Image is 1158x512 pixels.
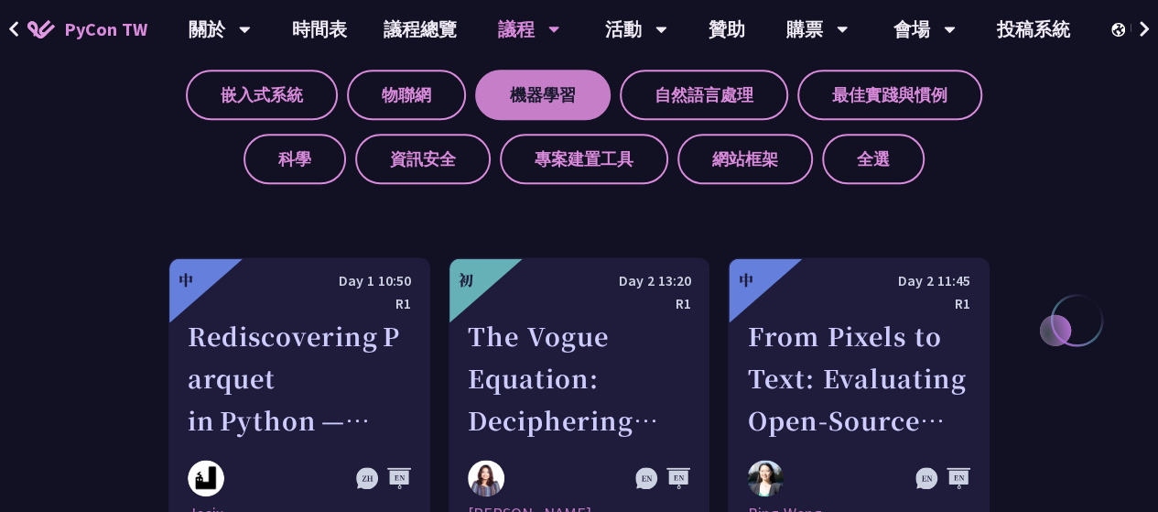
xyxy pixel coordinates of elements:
label: 網站框架 [677,134,813,184]
div: R1 [188,292,411,315]
label: 物聯網 [347,70,466,120]
div: From Pixels to Text: Evaluating Open-Source OCR Models on Japanese Medical Documents [747,315,970,441]
div: R1 [468,292,691,315]
div: Day 2 11:45 [747,269,970,292]
img: Josix [188,460,224,496]
img: Chantal Pino [468,460,504,496]
div: Rediscovering Parquet in Python — From CSV Pain to Columnar Gain [188,315,411,441]
label: 自然語言處理 [620,70,788,120]
div: 初 [459,269,473,291]
label: 機器學習 [475,70,611,120]
label: 全選 [822,134,925,184]
span: PyCon TW [64,16,147,43]
label: 最佳實踐與慣例 [797,70,982,120]
label: 資訊安全 [355,134,491,184]
label: 科學 [244,134,346,184]
div: Day 1 10:50 [188,269,411,292]
img: Bing Wang [747,460,784,496]
div: 中 [179,269,193,291]
div: The Vogue Equation: Deciphering Fashion Economics Through Python [468,315,691,441]
a: PyCon TW [9,6,166,52]
img: Home icon of PyCon TW 2025 [27,20,55,38]
label: 專案建置工具 [500,134,668,184]
div: Day 2 13:20 [468,269,691,292]
img: Locale Icon [1111,23,1130,37]
div: 中 [738,269,752,291]
div: R1 [747,292,970,315]
label: 嵌入式系統 [186,70,338,120]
